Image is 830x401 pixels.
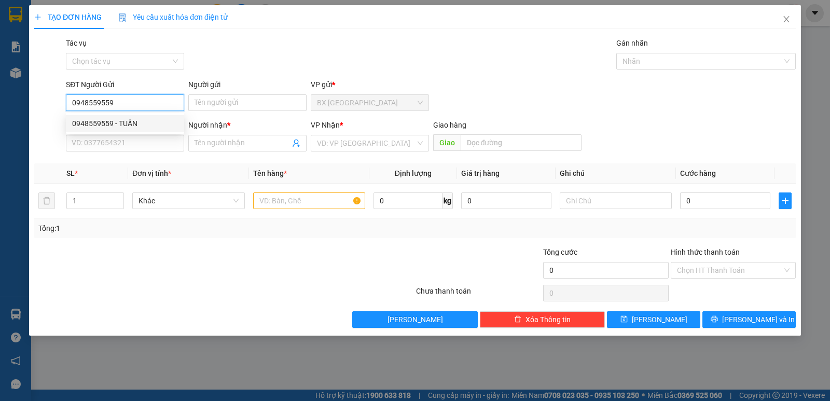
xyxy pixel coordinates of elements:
span: printer [711,315,718,324]
span: CR : [8,68,24,79]
img: icon [118,13,127,22]
input: 0 [461,192,551,209]
div: 0965611019 [9,46,114,61]
span: Định lượng [395,169,432,177]
span: Đơn vị tính [132,169,171,177]
span: Cước hàng [680,169,716,177]
label: Hình thức thanh toán [671,248,740,256]
div: Tổng: 1 [38,223,321,234]
label: Gán nhãn [616,39,648,47]
span: Giao [433,134,461,151]
span: Tổng cước [543,248,577,256]
button: Close [772,5,801,34]
input: Ghi Chú [560,192,672,209]
span: [PERSON_NAME] [632,314,687,325]
div: An Sương [121,9,211,21]
button: printer[PERSON_NAME] và In [702,311,796,328]
div: VP gửi [311,79,429,90]
span: VP Nhận [311,121,340,129]
span: Tên hàng [253,169,287,177]
div: 0909384968 [121,34,211,48]
span: plus [34,13,41,21]
span: kg [442,192,453,209]
div: SĐT Người Gửi [66,79,184,90]
div: Người gửi [188,79,307,90]
span: TẠO ĐƠN HÀNG [34,13,102,21]
div: Người nhận [188,119,307,131]
span: Nhận: [121,10,146,21]
span: [PERSON_NAME] [388,314,443,325]
label: Tác vụ [66,39,87,47]
button: plus [779,192,792,209]
span: BX Tân Châu [317,95,423,110]
button: [PERSON_NAME] [352,311,477,328]
input: Dọc đường [461,134,582,151]
span: delete [514,315,521,324]
span: [PERSON_NAME] và In [722,314,795,325]
span: Giao hàng [433,121,466,129]
span: user-add [292,139,300,147]
span: Gửi: [9,10,25,21]
div: 0948559559 - TUẤN [66,115,184,132]
span: Khác [139,193,238,209]
div: 0948559559 - TUẤN [72,118,178,129]
span: plus [779,197,791,205]
span: SL [66,169,75,177]
div: Chưa thanh toán [415,285,542,303]
div: 40.000 [8,67,116,79]
th: Ghi chú [556,163,676,184]
div: TỊNH XÁ NGỌC TÂM [9,34,114,46]
span: close [782,15,791,23]
div: THẦY BỬU [121,21,211,34]
button: deleteXóa Thông tin [480,311,605,328]
span: save [620,315,628,324]
button: delete [38,192,55,209]
span: Giá trị hàng [461,169,500,177]
input: VD: Bàn, Ghế [253,192,365,209]
button: save[PERSON_NAME] [607,311,700,328]
span: Xóa Thông tin [525,314,571,325]
div: BX [GEOGRAPHIC_DATA] [9,9,114,34]
span: Yêu cầu xuất hóa đơn điện tử [118,13,228,21]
